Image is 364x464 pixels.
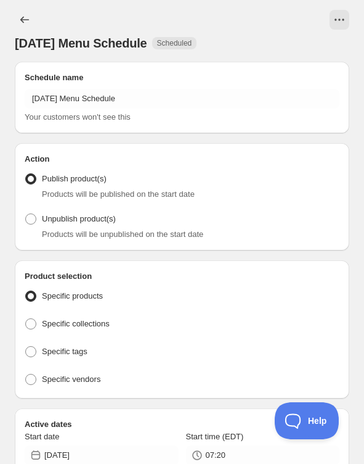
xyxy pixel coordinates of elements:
span: Start time (EDT) [186,432,244,441]
h2: Schedule name [25,72,339,84]
iframe: Toggle Customer Support [275,402,339,439]
span: Publish product(s) [42,174,107,183]
span: Specific collections [42,319,110,328]
span: Specific tags [42,347,87,356]
button: Schedules [15,10,34,30]
span: Unpublish product(s) [42,214,116,223]
span: Specific vendors [42,375,100,384]
span: Scheduled [157,38,192,48]
span: Start date [25,432,59,441]
span: Your customers won't see this [25,112,131,122]
span: Products will be published on the start date [42,189,195,199]
span: [DATE] Menu Schedule [15,36,147,50]
h2: Action [25,153,339,165]
button: View actions for 8/22/25 Menu Schedule [330,10,349,30]
span: Products will be unpublished on the start date [42,230,203,239]
h2: Product selection [25,270,339,283]
h2: Active dates [25,418,339,431]
span: Specific products [42,291,103,300]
